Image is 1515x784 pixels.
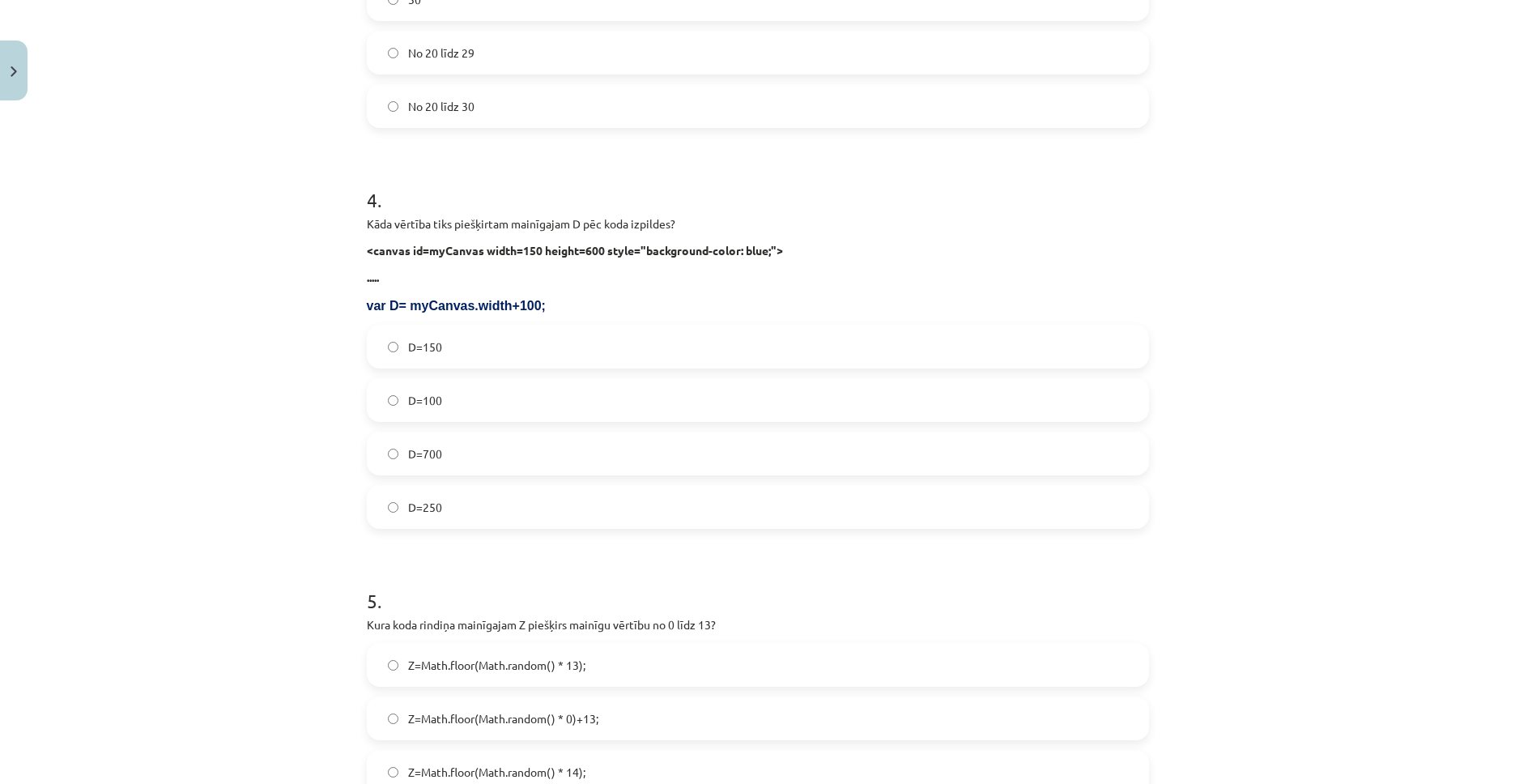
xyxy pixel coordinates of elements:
[408,657,585,674] span: Z=Math.floor(Math.random() * 13);
[367,616,1149,633] p: Kura koda rindiņa mainīgajam Z piešķirs mainīgu vērtību no 0 līdz 13?
[388,395,398,406] input: D=100
[367,243,783,258] strong: <canvas id=myCanvas width=150 height=600 style="background-color: blue;">
[408,98,475,115] span: No 20 līdz 30
[408,445,442,462] span: D=700
[388,342,398,352] input: D=150
[388,101,398,112] input: No 20 līdz 30
[408,499,442,516] span: D=250
[408,339,442,356] span: D=150
[408,392,442,409] span: D=100
[367,270,379,284] strong: .....
[408,45,475,62] span: No 20 līdz 29
[367,561,1149,611] h1: 5 .
[367,215,1149,232] p: Kāda vērtība tiks piešķirtam mainīgajam D pēc koda izpildes?
[388,714,398,724] input: Z=Math.floor(Math.random() * 0)+13;
[388,449,398,459] input: D=700
[388,767,398,778] input: Z=Math.floor(Math.random() * 14);
[388,48,398,58] input: No 20 līdz 29
[367,160,1149,211] h1: 4 .
[408,764,585,781] span: Z=Math.floor(Math.random() * 14);
[408,710,598,727] span: Z=Math.floor(Math.random() * 0)+13;
[388,660,398,671] input: Z=Math.floor(Math.random() * 13);
[388,502,398,513] input: D=250
[11,66,17,77] img: icon-close-lesson-0947bae3869378f0d4975bcd49f059093ad1ed9edebbc8119c70593378902aed.svg
[367,299,546,313] span: var D= myCanvas.width+100;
